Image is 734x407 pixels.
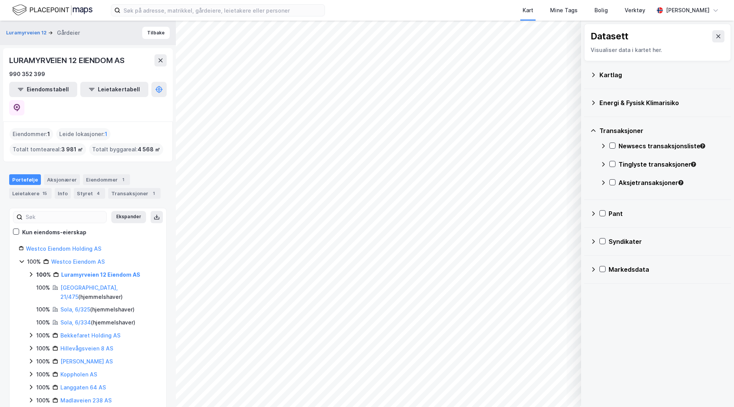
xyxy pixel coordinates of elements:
[60,384,106,391] a: Langgaten 64 AS
[22,228,86,237] div: Kun eiendoms-eierskap
[625,6,645,15] div: Verktøy
[599,126,725,135] div: Transaksjoner
[699,143,706,149] div: Tooltip anchor
[36,318,50,327] div: 100%
[105,130,107,139] span: 1
[36,305,50,314] div: 100%
[60,358,113,365] a: [PERSON_NAME] AS
[36,383,50,392] div: 100%
[94,190,102,197] div: 4
[9,174,41,185] div: Portefølje
[9,54,126,66] div: LURAMYRVEIEN 12 EIENDOM AS
[9,188,52,199] div: Leietakere
[60,283,157,302] div: ( hjemmelshaver )
[36,331,50,340] div: 100%
[36,270,51,279] div: 100%
[594,6,608,15] div: Bolig
[523,6,533,15] div: Kart
[36,357,50,366] div: 100%
[60,306,90,313] a: Sola, 6/325
[666,6,710,15] div: [PERSON_NAME]
[591,45,724,55] div: Visualiser data i kartet her.
[619,160,725,169] div: Tinglyste transaksjoner
[9,82,77,97] button: Eiendomstabell
[80,82,148,97] button: Leietakertabell
[47,130,50,139] span: 1
[696,370,734,407] iframe: Chat Widget
[599,98,725,107] div: Energi & Fysisk Klimarisiko
[27,257,41,266] div: 100%
[36,283,50,292] div: 100%
[609,265,725,274] div: Markedsdata
[60,319,91,326] a: Sola, 6/334
[60,371,97,378] a: Koppholen AS
[619,141,725,151] div: Newsecs transaksjonsliste
[10,128,53,140] div: Eiendommer :
[57,28,80,37] div: Gårdeier
[599,70,725,79] div: Kartlag
[26,245,101,252] a: Westco Eiendom Holding AS
[60,397,112,404] a: Madlaveien 238 AS
[6,29,48,37] button: Luramyrveien 12
[619,178,725,187] div: Aksjetransaksjoner
[61,145,83,154] span: 3 981 ㎡
[60,345,113,352] a: Hillevågsveien 8 AS
[690,161,697,168] div: Tooltip anchor
[55,188,71,199] div: Info
[9,70,45,79] div: 990 352 399
[89,143,163,156] div: Totalt byggareal :
[61,271,140,278] a: Luramyrveien 12 Eiendom AS
[23,211,106,223] input: Søk
[56,128,110,140] div: Leide lokasjoner :
[108,188,161,199] div: Transaksjoner
[591,30,628,42] div: Datasett
[677,179,684,186] div: Tooltip anchor
[36,396,50,405] div: 100%
[10,143,86,156] div: Totalt tomteareal :
[138,145,160,154] span: 4 568 ㎡
[142,27,170,39] button: Tilbake
[550,6,578,15] div: Mine Tags
[119,176,127,183] div: 1
[51,258,105,265] a: Westco Eiendom AS
[36,370,50,379] div: 100%
[60,305,135,314] div: ( hjemmelshaver )
[120,5,325,16] input: Søk på adresse, matrikkel, gårdeiere, leietakere eller personer
[609,237,725,246] div: Syndikater
[12,3,93,17] img: logo.f888ab2527a4732fd821a326f86c7f29.svg
[83,174,130,185] div: Eiendommer
[74,188,105,199] div: Styret
[44,174,80,185] div: Aksjonærer
[60,318,135,327] div: ( hjemmelshaver )
[111,211,146,223] button: Ekspander
[609,209,725,218] div: Pant
[60,332,120,339] a: Bekkefaret Holding AS
[41,190,49,197] div: 15
[36,344,50,353] div: 100%
[60,284,118,300] a: [GEOGRAPHIC_DATA], 21/475
[150,190,158,197] div: 1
